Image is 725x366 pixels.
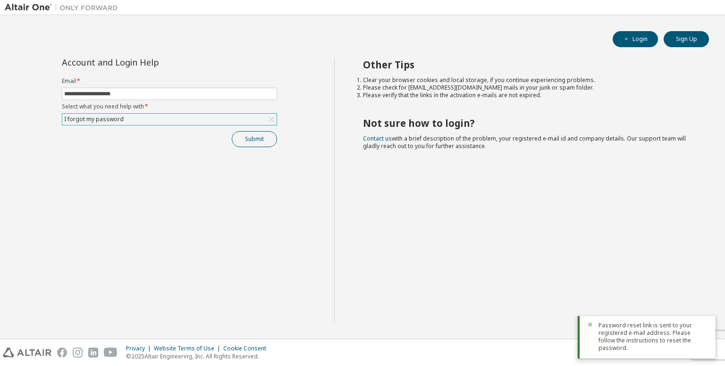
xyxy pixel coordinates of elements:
[154,345,223,352] div: Website Terms of Use
[104,348,118,358] img: youtube.svg
[62,114,277,125] div: I forgot my password
[126,352,272,360] p: © 2025 Altair Engineering, Inc. All Rights Reserved.
[223,345,272,352] div: Cookie Consent
[62,103,277,110] label: Select what you need help with
[3,348,51,358] img: altair_logo.svg
[363,76,692,84] li: Clear your browser cookies and local storage, if you continue experiencing problems.
[613,31,658,47] button: Login
[599,322,708,352] span: Password reset link is sent to your registered e-mail address. Please follow the instructions to ...
[62,77,277,85] label: Email
[5,3,123,12] img: Altair One
[88,348,98,358] img: linkedin.svg
[73,348,83,358] img: instagram.svg
[363,134,392,142] a: Contact us
[126,345,154,352] div: Privacy
[363,117,692,129] h2: Not sure how to login?
[62,58,234,66] div: Account and Login Help
[363,134,686,150] span: with a brief description of the problem, your registered e-mail id and company details. Our suppo...
[57,348,67,358] img: facebook.svg
[363,84,692,91] li: Please check for [EMAIL_ADDRESS][DOMAIN_NAME] mails in your junk or spam folder.
[664,31,709,47] button: Sign Up
[363,91,692,99] li: Please verify that the links in the activation e-mails are not expired.
[232,131,277,147] button: Submit
[63,114,125,125] div: I forgot my password
[363,58,692,71] h2: Other Tips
